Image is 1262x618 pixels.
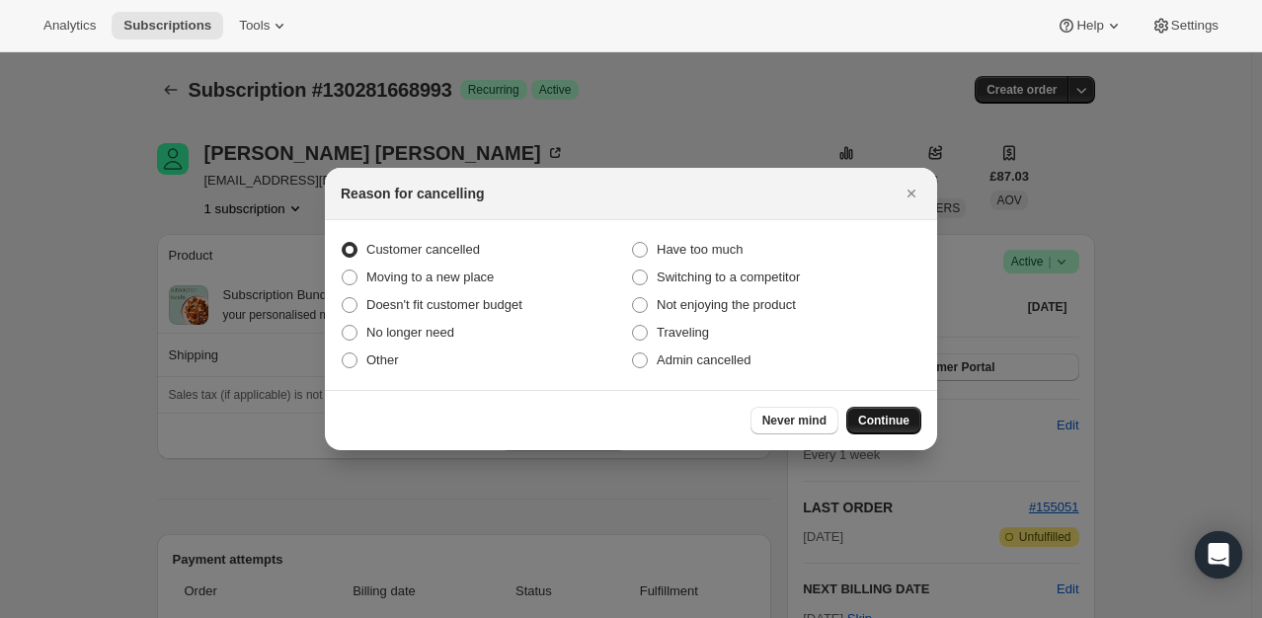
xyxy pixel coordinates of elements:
button: Never mind [750,407,838,434]
span: Analytics [43,18,96,34]
span: Traveling [657,325,709,340]
button: Tools [227,12,301,39]
span: Help [1076,18,1103,34]
span: Moving to a new place [366,270,494,284]
span: Doesn't fit customer budget [366,297,522,312]
span: Switching to a competitor [657,270,800,284]
button: Help [1045,12,1135,39]
button: Subscriptions [112,12,223,39]
h2: Reason for cancelling [341,184,484,203]
span: Subscriptions [123,18,211,34]
button: Analytics [32,12,108,39]
span: Customer cancelled [366,242,480,257]
span: Not enjoying the product [657,297,796,312]
span: No longer need [366,325,454,340]
button: Continue [846,407,921,434]
span: Admin cancelled [657,352,750,367]
div: Open Intercom Messenger [1195,531,1242,579]
span: Tools [239,18,270,34]
span: Settings [1171,18,1219,34]
span: Never mind [762,413,827,428]
span: Have too much [657,242,743,257]
span: Other [366,352,399,367]
button: Settings [1140,12,1230,39]
button: Close [898,180,925,207]
span: Continue [858,413,909,428]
